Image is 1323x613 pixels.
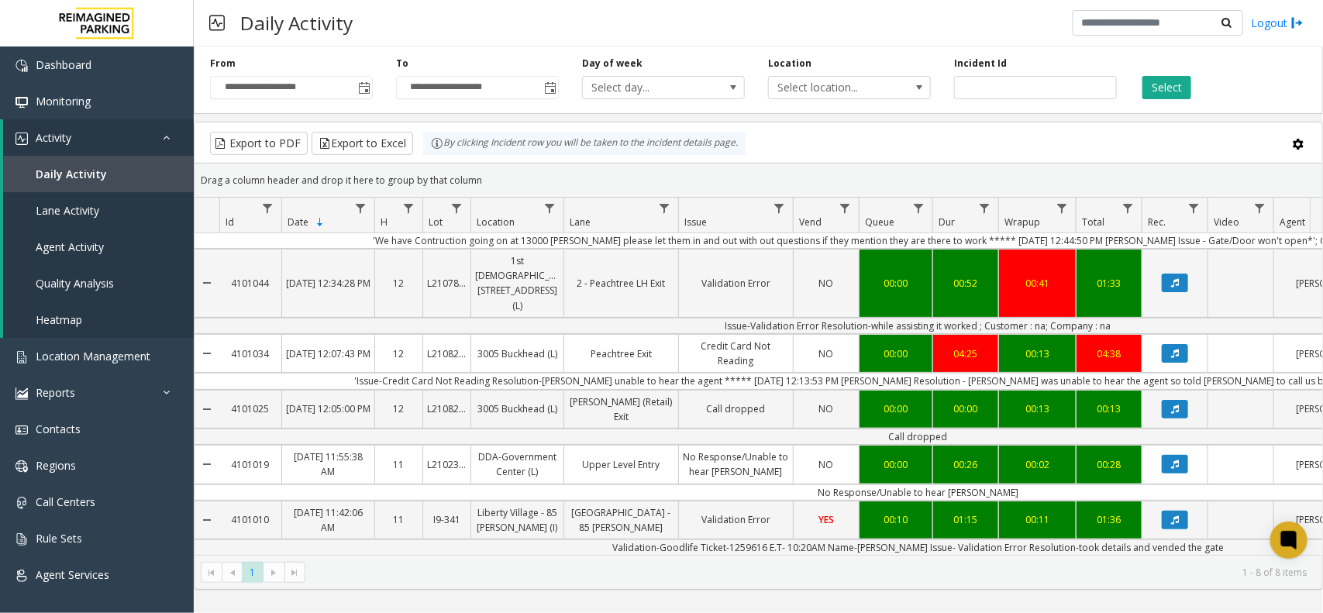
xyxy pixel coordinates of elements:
a: Lane Activity [3,192,194,229]
a: Validation Error [679,508,793,531]
a: 4101010 [219,508,281,531]
span: Dur [939,215,955,229]
div: 01:15 [937,512,994,527]
a: Call dropped [679,398,793,420]
span: Id [226,215,234,229]
a: Lot Filter Menu [446,198,467,219]
img: logout [1291,15,1304,31]
img: 'icon' [16,96,28,108]
label: To [396,57,408,71]
span: Lane [570,215,591,229]
a: 11 [375,453,422,476]
a: 04:38 [1077,343,1142,365]
div: 00:52 [937,276,994,291]
a: 00:11 [999,508,1076,531]
span: Vend [799,215,822,229]
a: 01:33 [1077,272,1142,294]
span: NO [819,277,834,290]
a: 00:00 [933,398,998,420]
a: 00:26 [933,453,998,476]
div: 04:38 [1080,346,1138,361]
img: 'icon' [16,497,28,509]
span: Date [288,215,308,229]
a: Collapse Details [195,243,219,323]
a: Peachtree Exit [564,343,678,365]
span: Heatmap [36,312,82,327]
a: Lane Filter Menu [654,198,675,219]
a: 3005 Buckhead (L) [471,343,563,365]
span: Page 1 [242,562,263,583]
label: From [210,57,236,71]
span: Regions [36,458,76,473]
a: Issue Filter Menu [769,198,790,219]
div: 00:11 [1003,512,1072,527]
div: 04:25 [937,346,994,361]
a: 00:52 [933,272,998,294]
span: Reports [36,385,75,400]
div: 00:13 [1003,346,1072,361]
a: [DATE] 11:55:38 AM [282,446,374,483]
span: Issue [684,215,707,229]
a: 00:00 [860,343,932,365]
a: [DATE] 12:05:00 PM [282,398,374,420]
a: 4101034 [219,343,281,365]
span: Queue [865,215,894,229]
a: Heatmap [3,301,194,338]
span: Activity [36,130,71,145]
div: 00:10 [863,512,929,527]
a: 00:13 [999,398,1076,420]
a: 00:02 [999,453,1076,476]
span: Rule Sets [36,531,82,546]
a: Dur Filter Menu [974,198,995,219]
div: 00:26 [937,457,994,472]
a: 1st [DEMOGRAPHIC_DATA], [STREET_ADDRESS] (L) [471,250,563,317]
a: L21082601 [423,343,470,365]
a: 00:13 [1077,398,1142,420]
div: 00:13 [1080,401,1138,416]
span: Lot [429,215,443,229]
a: 00:13 [999,343,1076,365]
span: NO [819,458,834,471]
img: 'icon' [16,424,28,436]
span: Toggle popup [541,77,558,98]
a: Daily Activity [3,156,194,192]
a: Id Filter Menu [257,198,278,219]
img: 'icon' [16,533,28,546]
a: YES [794,508,859,531]
span: Wrapup [1004,215,1040,229]
img: 'icon' [16,351,28,363]
a: I9-341 [423,508,470,531]
a: Location Filter Menu [539,198,560,219]
div: 00:00 [937,401,994,416]
a: Validation Error [679,272,793,294]
div: By clicking Incident row you will be taken to the incident details page. [423,132,746,155]
a: Collapse Details [195,439,219,489]
a: NO [794,453,859,476]
span: Select day... [583,77,711,98]
a: 00:00 [860,398,932,420]
a: 12 [375,272,422,294]
span: Call Centers [36,494,95,509]
img: 'icon' [16,387,28,400]
a: Collapse Details [195,329,219,378]
span: H [381,215,388,229]
a: 00:00 [860,272,932,294]
div: 00:41 [1003,276,1072,291]
span: Lane Activity [36,203,99,218]
a: [DATE] 12:07:43 PM [282,343,374,365]
div: 00:00 [863,276,929,291]
img: 'icon' [16,460,28,473]
div: 00:28 [1080,457,1138,472]
span: Select location... [769,77,898,98]
a: Total Filter Menu [1118,198,1139,219]
span: Agent [1280,215,1305,229]
a: L21023900 [423,453,470,476]
button: Export to PDF [210,132,308,155]
button: Export to Excel [312,132,413,155]
a: Video Filter Menu [1249,198,1270,219]
span: Location [477,215,515,229]
img: 'icon' [16,60,28,72]
a: Collapse Details [195,384,219,434]
span: Total [1082,215,1104,229]
a: H Filter Menu [398,198,419,219]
